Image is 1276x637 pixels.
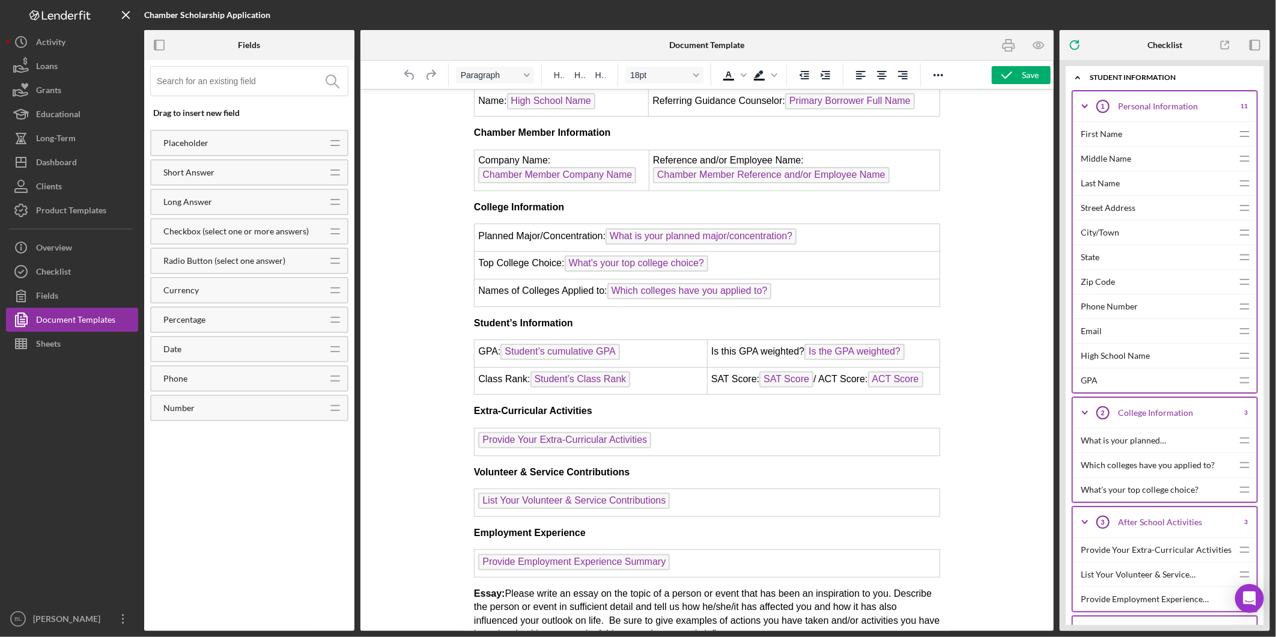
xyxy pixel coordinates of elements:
div: Loans [36,54,58,81]
span: Provide Employment Experience Summary [14,465,205,481]
td: GPA: [10,250,243,278]
td: Is this GPA weighted? [243,250,476,278]
div: Dashboard [36,150,77,177]
div: College Information [1118,408,1235,418]
span: Is the GPA weighted? [340,254,440,270]
span: Chamber Member Company Name [14,78,172,94]
text: BL [14,616,22,623]
button: Educational [6,102,138,126]
b: Document Template [670,40,745,50]
button: Align left [851,67,871,84]
button: Overview [6,236,138,260]
div: After School Activities [1118,517,1235,527]
span: 18pt [630,70,689,80]
div: 3 [1244,409,1248,416]
button: Document Templates [6,308,138,332]
button: Redo [421,67,441,84]
div: Phone Number [1081,294,1233,318]
div: Provide Your Extra-Curricular Activities [1081,538,1233,562]
div: Personal Information [1118,102,1232,111]
strong: College Information [10,112,100,123]
input: Search for an existing field [157,67,348,96]
div: Background color Black [749,67,779,84]
div: Overview [36,236,72,263]
div: High School Name [1081,344,1233,368]
div: Checklist [1147,40,1182,50]
button: Fields [6,284,138,308]
p: Please write an essay on the topic of a person or event that has been an inspiration to you. Desc... [10,498,476,552]
div: List Your Volunteer & Service Contributions [1081,562,1233,587]
div: Educational [36,102,81,129]
div: [PERSON_NAME] [30,607,108,634]
strong: Extra-Curricular Activities [10,316,128,326]
button: Activity [6,30,138,54]
button: Long-Term [6,126,138,150]
div: State [1081,245,1233,269]
span: Chamber Member Reference and/or Employee Name [189,78,425,94]
a: Sheets [6,332,138,356]
div: Middle Name [1081,147,1233,171]
span: Student’s Class Rank [66,282,166,298]
div: Zip Code [1081,270,1233,294]
div: Open Intercom Messenger [1235,584,1264,613]
span: High School Name [43,4,131,20]
div: Number [151,403,320,413]
tspan: 3 [1101,519,1105,526]
span: ACT Score [404,282,459,298]
tspan: 1 [1101,103,1105,110]
div: Clients [36,174,62,201]
div: Product Templates [36,198,106,225]
span: Student’s cumulative GPA [36,254,155,270]
div: GPA [1081,368,1233,392]
span: List Your Volunteer & Service Contributions [14,403,205,419]
div: Radio Button (select one answer) [151,256,320,266]
strong: Essay: [10,499,41,509]
button: Decrease indent [794,67,815,84]
button: Increase indent [815,67,836,84]
div: Which colleges have you applied to? [1081,453,1233,477]
span: Primary Borrower Full Name [321,4,451,20]
div: First Name [1081,122,1233,146]
span: H3 [595,70,606,80]
button: Align center [872,67,892,84]
span: H2 [574,70,585,80]
div: Phone [151,374,320,383]
span: What's your top college choice? [100,166,244,182]
strong: Volunteer & Service Contributions [10,377,165,388]
div: Activity [36,30,65,57]
span: What is your planned major/concentration? [141,139,332,155]
td: SAT Score: / ACT Score: [243,278,476,305]
div: 11 [1241,103,1248,110]
a: Clients [6,174,138,198]
button: Product Templates [6,198,138,222]
td: Names of Colleges Applied to: [10,189,476,217]
div: Fields [238,40,261,50]
div: What's your top college choice? [1081,478,1233,502]
div: Provide Employment Experience Summary [1081,587,1233,611]
td: Top College Choice: [10,162,476,189]
button: Grants [6,78,138,102]
button: Checklist [6,260,138,284]
div: Save [1022,66,1039,84]
span: Provide Your Extra-Curricular Activities [14,343,187,359]
span: Paragraph [461,70,520,80]
div: Drag to insert new field [153,108,348,118]
button: Loans [6,54,138,78]
div: 3 [1244,519,1248,526]
div: What is your planned major/concentration? [1081,428,1233,453]
strong: Employment Experience [10,438,121,448]
div: Percentage [151,315,320,325]
div: Fields [36,284,58,311]
td: Reference and/or Employee Name: [184,60,475,101]
tspan: 2 [1101,409,1105,416]
button: Heading 1 [549,67,569,84]
button: Dashboard [6,150,138,174]
span: SAT Score [295,282,349,298]
div: Grants [36,78,61,105]
iframe: Rich Text Area [464,90,950,631]
div: Sheets [36,332,61,359]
